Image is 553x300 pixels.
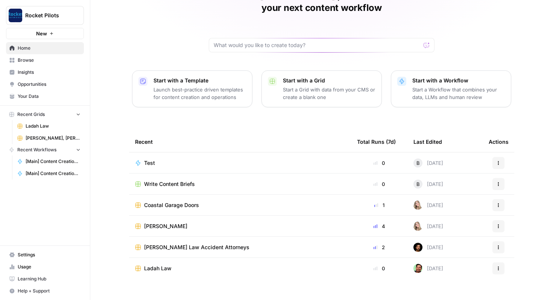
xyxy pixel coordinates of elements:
div: Actions [489,131,509,152]
div: [DATE] [413,158,443,168]
a: [PERSON_NAME], [PERSON_NAME] & [PERSON_NAME] [14,132,84,144]
img: Rocket Pilots Logo [9,9,22,22]
a: Usage [6,261,84,273]
a: Your Data [6,90,84,102]
a: Browse [6,54,84,66]
div: [DATE] [413,222,443,231]
div: 1 [357,201,401,209]
p: Start with a Grid [283,77,375,84]
button: Start with a WorkflowStart a Workflow that combines your data, LLMs and human review [391,70,511,107]
a: Ladah Law [135,265,345,272]
button: Start with a TemplateLaunch best-practice driven templates for content creation and operations [132,70,252,107]
a: [Main] Content Creation Article [14,168,84,180]
div: Recent [135,131,345,152]
img: 5w5gfnfvi8qmvnmuepwg2tjpkkn3 [413,201,422,210]
img: 5w5gfnfvi8qmvnmuepwg2tjpkkn3 [413,222,422,231]
img: d1tj6q4qn00rgj0pg6jtyq0i5owx [413,264,422,273]
input: What would you like to create today? [214,41,421,49]
span: Learning Hub [18,276,81,282]
a: Test [135,159,345,167]
span: Recent Grids [17,111,45,118]
div: 0 [357,265,401,272]
span: Ladah Law [26,123,81,129]
a: Write Content Briefs [135,180,345,188]
span: [Main] Content Creation Brief [26,158,81,165]
span: Write Content Briefs [144,180,195,188]
a: [PERSON_NAME] Law Accident Attorneys [135,244,345,251]
span: Home [18,45,81,52]
img: wt756mygx0n7rybn42vblmh42phm [413,243,422,252]
a: Home [6,42,84,54]
span: Ladah Law [144,265,172,272]
div: [DATE] [413,201,443,210]
span: Recent Workflows [17,146,56,153]
span: Test [144,159,155,167]
button: Recent Workflows [6,144,84,155]
button: Start with a GridStart a Grid with data from your CMS or create a blank one [261,70,382,107]
span: B [416,159,420,167]
div: 4 [357,222,401,230]
span: [PERSON_NAME], [PERSON_NAME] & [PERSON_NAME] [26,135,81,142]
span: [PERSON_NAME] Law Accident Attorneys [144,244,249,251]
p: Launch best-practice driven templates for content creation and operations [153,86,246,101]
span: Your Data [18,93,81,100]
div: Last Edited [413,131,442,152]
p: Start a Grid with data from your CMS or create a blank one [283,86,375,101]
span: Usage [18,263,81,270]
div: 0 [357,159,401,167]
span: Help + Support [18,288,81,294]
a: Coastal Garage Doors [135,201,345,209]
span: Opportunities [18,81,81,88]
div: [DATE] [413,243,443,252]
span: B [416,180,420,188]
div: Total Runs (7d) [357,131,396,152]
div: 0 [357,180,401,188]
span: [PERSON_NAME] [144,222,187,230]
p: Start with a Workflow [412,77,505,84]
a: Opportunities [6,78,84,90]
button: Help + Support [6,285,84,297]
p: Start with a Template [153,77,246,84]
button: New [6,28,84,39]
p: Start a Workflow that combines your data, LLMs and human review [412,86,505,101]
div: [DATE] [413,180,443,189]
div: [DATE] [413,264,443,273]
span: New [36,30,47,37]
span: [Main] Content Creation Article [26,170,81,177]
span: Insights [18,69,81,76]
a: Learning Hub [6,273,84,285]
button: Workspace: Rocket Pilots [6,6,84,25]
a: Settings [6,249,84,261]
span: Coastal Garage Doors [144,201,199,209]
a: Ladah Law [14,120,84,132]
span: Browse [18,57,81,64]
a: Insights [6,66,84,78]
span: Settings [18,251,81,258]
a: [Main] Content Creation Brief [14,155,84,168]
div: 2 [357,244,401,251]
span: Rocket Pilots [25,12,71,19]
a: [PERSON_NAME] [135,222,345,230]
button: Recent Grids [6,109,84,120]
